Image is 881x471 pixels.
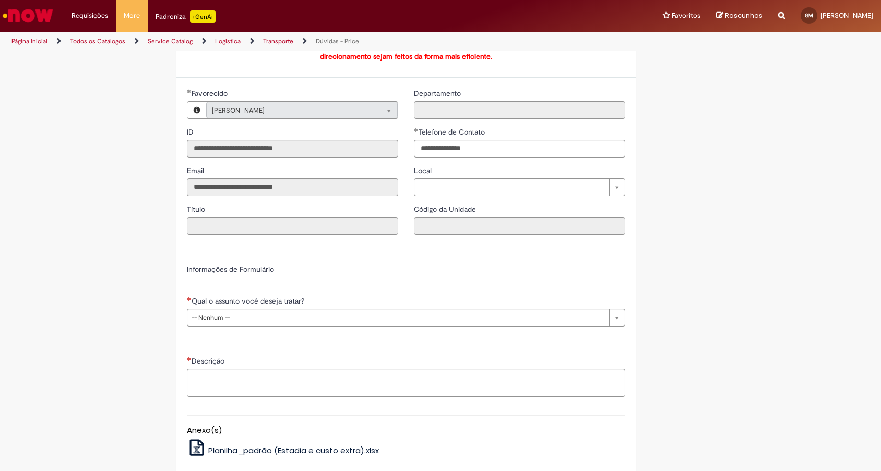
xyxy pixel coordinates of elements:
input: Departamento [414,101,625,119]
div: Padroniza [156,10,216,23]
a: Planilha_padrão (Estadia e custo extra).xlsx [187,445,379,456]
a: Dúvidas - Price [316,37,359,45]
img: ServiceNow [1,5,55,26]
span: Necessários - Favorecido [192,89,230,98]
input: ID [187,140,398,158]
input: Telefone de Contato [414,140,625,158]
span: Descrição [192,356,227,366]
span: Obrigatório Preenchido [187,89,192,93]
span: -- Nenhum -- [192,309,604,326]
span: Requisições [72,10,108,21]
span: [PERSON_NAME] [820,11,873,20]
label: Somente leitura - Departamento [414,88,463,99]
input: Título [187,217,398,235]
span: Somente leitura - Código da Unidade [414,204,478,214]
button: Favorecido, Visualizar este registro Gabriel Maccari [187,102,206,118]
label: Somente leitura - Necessários - Favorecido [187,88,230,99]
ul: Trilhas de página [8,32,579,51]
label: Somente leitura - ID [187,127,196,137]
span: Obrigatório Preenchido [414,128,419,132]
a: [PERSON_NAME]Limpar campo Favorecido [206,102,398,118]
span: Favoritos [672,10,700,21]
span: Somente leitura - Título [187,204,207,214]
a: Todos os Catálogos [70,37,125,45]
a: Página inicial [11,37,47,45]
label: Somente leitura - Email [187,165,206,176]
span: Planilha_padrão (Estadia e custo extra).xlsx [208,445,379,456]
span: [PERSON_NAME] [212,102,371,119]
span: Telefone de Contato [419,127,487,137]
input: Código da Unidade [414,217,625,235]
textarea: Descrição [187,369,625,397]
span: Local [414,166,434,175]
span: Necessários [187,297,192,301]
span: Somente leitura - Departamento [414,89,463,98]
input: Email [187,178,398,196]
span: More [124,10,140,21]
a: Rascunhos [716,11,763,21]
p: +GenAi [190,10,216,23]
span: GM [805,12,813,19]
label: Informações de Formulário [187,264,274,274]
span: Rascunhos [725,10,763,20]
h5: Anexo(s) [187,426,625,435]
span: Qual o assunto você deseja tratar? [192,296,306,306]
span: Somente leitura - Email [187,166,206,175]
a: Limpar campo Local [414,178,625,196]
a: Transporte [263,37,293,45]
a: Logistica [215,37,241,45]
a: Service Catalog [148,37,193,45]
label: Somente leitura - Título [187,204,207,214]
span: Necessários [187,357,192,361]
label: Somente leitura - Código da Unidade [414,204,478,214]
strong: *ATENÇÃO: Essa oferta funciona como uma central de atendimento, esclarecendo dúvidas e fornecendo... [196,31,616,61]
